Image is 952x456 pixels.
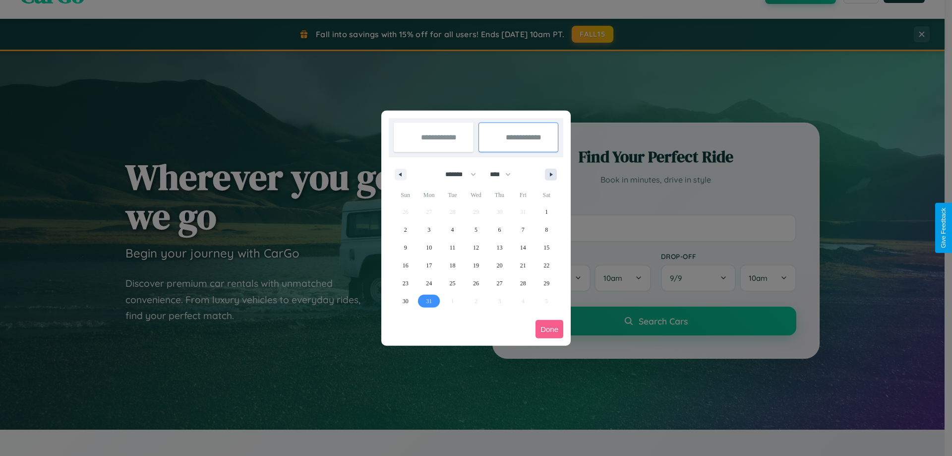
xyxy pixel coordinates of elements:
[475,221,477,239] span: 5
[426,239,432,257] span: 10
[535,187,558,203] span: Sat
[545,203,548,221] span: 1
[464,221,487,239] button: 5
[520,239,526,257] span: 14
[488,239,511,257] button: 13
[940,208,947,248] div: Give Feedback
[394,274,417,292] button: 23
[464,274,487,292] button: 26
[488,221,511,239] button: 6
[417,187,440,203] span: Mon
[404,221,407,239] span: 2
[511,187,535,203] span: Fri
[520,274,526,292] span: 28
[464,257,487,274] button: 19
[511,257,535,274] button: 21
[441,221,464,239] button: 4
[543,257,549,274] span: 22
[496,257,502,274] span: 20
[496,239,502,257] span: 13
[403,274,409,292] span: 23
[426,257,432,274] span: 17
[394,187,417,203] span: Sun
[404,239,407,257] span: 9
[417,221,440,239] button: 3
[403,292,409,310] span: 30
[441,257,464,274] button: 18
[441,187,464,203] span: Tue
[511,221,535,239] button: 7
[394,292,417,310] button: 30
[535,320,563,338] button: Done
[426,274,432,292] span: 24
[488,187,511,203] span: Thu
[535,274,558,292] button: 29
[394,257,417,274] button: 16
[520,257,526,274] span: 21
[417,239,440,257] button: 10
[535,221,558,239] button: 8
[543,239,549,257] span: 15
[403,257,409,274] span: 16
[488,257,511,274] button: 20
[417,274,440,292] button: 24
[473,274,479,292] span: 26
[450,239,456,257] span: 11
[426,292,432,310] span: 31
[417,257,440,274] button: 17
[543,274,549,292] span: 29
[417,292,440,310] button: 31
[394,239,417,257] button: 9
[394,221,417,239] button: 2
[498,221,501,239] span: 6
[451,221,454,239] span: 4
[488,274,511,292] button: 27
[545,221,548,239] span: 8
[496,274,502,292] span: 27
[450,274,456,292] span: 25
[464,239,487,257] button: 12
[427,221,430,239] span: 3
[473,239,479,257] span: 12
[511,239,535,257] button: 14
[464,187,487,203] span: Wed
[535,239,558,257] button: 15
[535,257,558,274] button: 22
[535,203,558,221] button: 1
[441,239,464,257] button: 11
[522,221,525,239] span: 7
[473,257,479,274] span: 19
[511,274,535,292] button: 28
[450,257,456,274] span: 18
[441,274,464,292] button: 25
